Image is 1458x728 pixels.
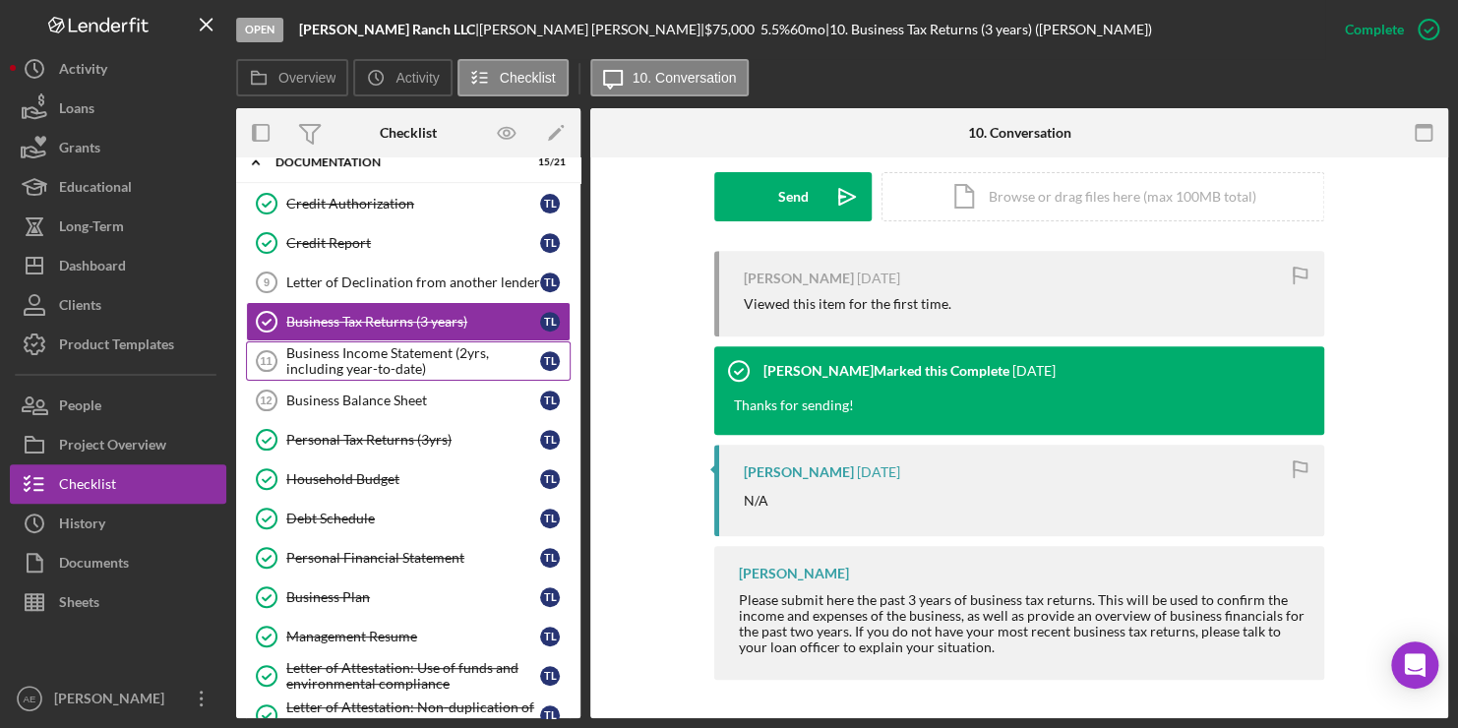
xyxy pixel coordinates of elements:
div: Project Overview [59,425,166,469]
div: Thanks for sending! [734,395,854,415]
button: History [10,504,226,543]
button: Sheets [10,582,226,622]
a: Grants [10,128,226,167]
button: Activity [10,49,226,89]
div: People [59,386,101,430]
button: AE[PERSON_NAME] [10,679,226,718]
div: T L [540,469,560,489]
div: | [299,22,479,37]
button: Overview [236,59,348,96]
div: Personal Financial Statement [286,550,540,566]
div: [PERSON_NAME] Marked this Complete [763,363,1009,379]
div: T L [540,587,560,607]
div: Business Tax Returns (3 years) [286,314,540,330]
label: Activity [395,70,439,86]
div: Sheets [59,582,99,627]
time: 2025-09-08 23:47 [1012,363,1056,379]
a: 9Letter of Declination from another lenderTL [246,263,571,302]
tspan: 12 [260,394,272,406]
div: Grants [59,128,100,172]
a: Personal Tax Returns (3yrs)TL [246,420,571,459]
a: Credit ReportTL [246,223,571,263]
div: T L [540,233,560,253]
div: T L [540,509,560,528]
tspan: 11 [260,355,272,367]
div: Complete [1345,10,1404,49]
div: Long-Term [59,207,124,251]
a: Debt ScheduleTL [246,499,571,538]
div: [PERSON_NAME] [739,566,849,581]
button: Dashboard [10,246,226,285]
time: 2025-09-09 01:47 [857,271,900,286]
div: Documents [59,543,129,587]
button: Long-Term [10,207,226,246]
a: Business PlanTL [246,577,571,617]
button: 10. Conversation [590,59,750,96]
button: People [10,386,226,425]
div: T L [540,627,560,646]
div: Product Templates [59,325,174,369]
div: Send [778,172,809,221]
button: Checklist [10,464,226,504]
a: Business Tax Returns (3 years)TL [246,302,571,341]
div: Open [236,18,283,42]
a: Letter of Attestation: Use of funds and environmental complianceTL [246,656,571,696]
span: $75,000 [704,21,755,37]
div: Letter of Attestation: Use of funds and environmental compliance [286,660,540,692]
div: Management Resume [286,629,540,644]
div: Household Budget [286,471,540,487]
div: T L [540,666,560,686]
div: Credit Report [286,235,540,251]
div: T L [540,273,560,292]
text: AE [24,694,36,704]
div: T L [540,194,560,213]
button: Clients [10,285,226,325]
div: Open Intercom Messenger [1391,641,1438,689]
div: Clients [59,285,101,330]
div: [PERSON_NAME] [49,679,177,723]
div: 60 mo [790,22,825,37]
div: Business Income Statement (2yrs, including year-to-date) [286,345,540,377]
div: T L [540,430,560,450]
div: Business Plan [286,589,540,605]
div: T L [540,391,560,410]
button: Project Overview [10,425,226,464]
button: Activity [353,59,452,96]
div: T L [540,351,560,371]
div: Documentation [275,156,516,168]
button: Send [714,172,872,221]
p: N/A [744,490,768,512]
button: Educational [10,167,226,207]
button: Documents [10,543,226,582]
div: History [59,504,105,548]
a: Management ResumeTL [246,617,571,656]
tspan: 9 [264,276,270,288]
div: Personal Tax Returns (3yrs) [286,432,540,448]
div: Educational [59,167,132,212]
div: 5.5 % [760,22,790,37]
div: Dashboard [59,246,126,290]
div: 10. Conversation [968,125,1071,141]
div: Business Balance Sheet [286,393,540,408]
div: Letter of Declination from another lender [286,274,540,290]
a: 11Business Income Statement (2yrs, including year-to-date)TL [246,341,571,381]
div: T L [540,548,560,568]
button: Product Templates [10,325,226,364]
div: | 10. Business Tax Returns (3 years) ([PERSON_NAME]) [825,22,1152,37]
b: [PERSON_NAME] Ranch LLC [299,21,475,37]
time: 2025-09-08 23:47 [857,464,900,480]
div: [PERSON_NAME] [744,464,854,480]
button: Loans [10,89,226,128]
